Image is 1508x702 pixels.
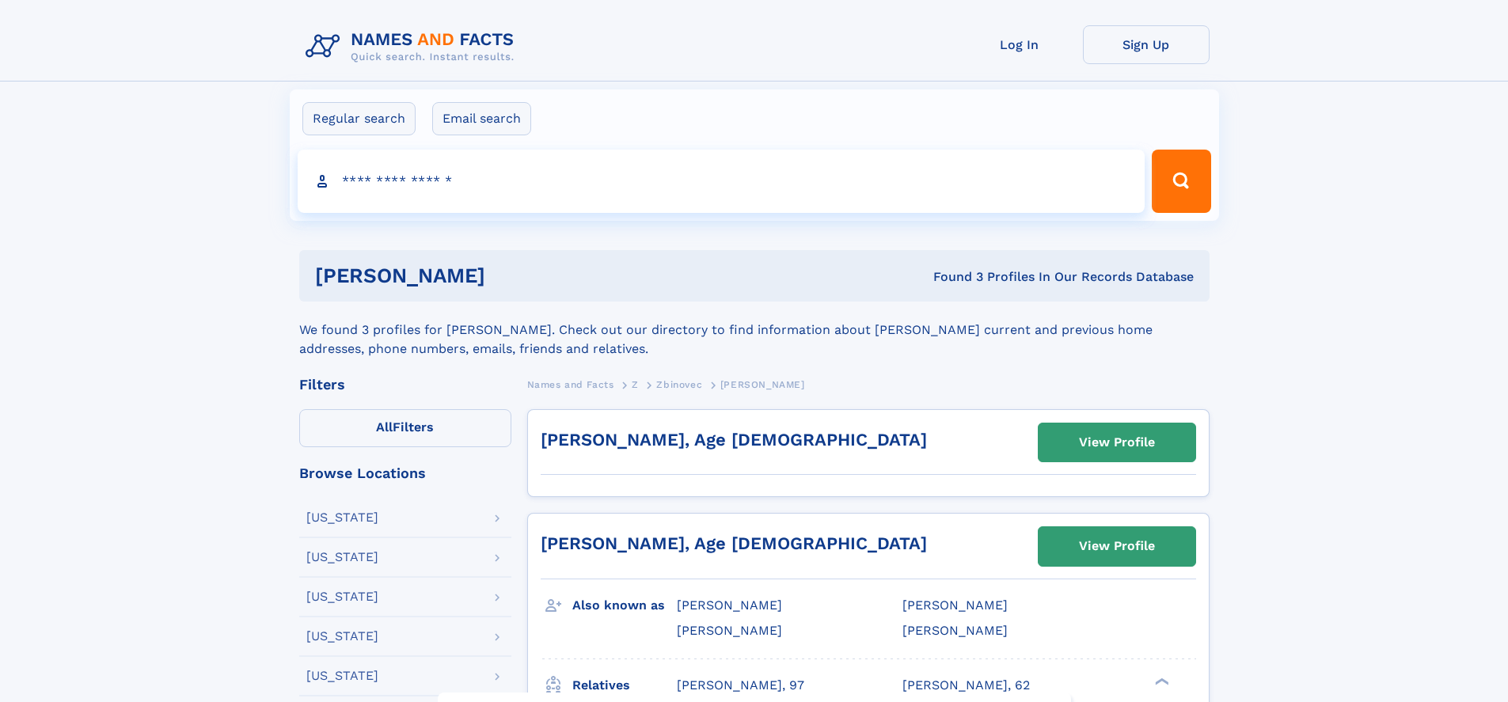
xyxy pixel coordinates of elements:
h3: Relatives [572,672,677,699]
div: [US_STATE] [306,511,378,524]
a: Names and Facts [527,374,614,394]
a: [PERSON_NAME], Age [DEMOGRAPHIC_DATA] [541,533,927,553]
a: Zbinovec [656,374,702,394]
span: [PERSON_NAME] [677,598,782,613]
span: [PERSON_NAME] [902,623,1008,638]
a: [PERSON_NAME], 62 [902,677,1030,694]
a: [PERSON_NAME], 97 [677,677,804,694]
span: Zbinovec [656,379,702,390]
span: [PERSON_NAME] [902,598,1008,613]
input: search input [298,150,1145,213]
span: [PERSON_NAME] [677,623,782,638]
div: View Profile [1079,528,1155,564]
span: All [376,419,393,434]
div: ❯ [1151,676,1170,686]
div: Browse Locations [299,466,511,480]
div: View Profile [1079,424,1155,461]
span: Z [632,379,639,390]
div: [US_STATE] [306,670,378,682]
a: View Profile [1039,423,1195,461]
a: Log In [956,25,1083,64]
button: Search Button [1152,150,1210,213]
h3: Also known as [572,592,677,619]
a: Sign Up [1083,25,1210,64]
span: [PERSON_NAME] [720,379,805,390]
div: [US_STATE] [306,590,378,603]
label: Filters [299,409,511,447]
label: Email search [432,102,531,135]
h1: [PERSON_NAME] [315,266,709,286]
img: Logo Names and Facts [299,25,527,68]
a: View Profile [1039,527,1195,565]
label: Regular search [302,102,416,135]
a: Z [632,374,639,394]
div: Filters [299,378,511,392]
div: Found 3 Profiles In Our Records Database [709,268,1194,286]
div: [US_STATE] [306,630,378,643]
a: [PERSON_NAME], Age [DEMOGRAPHIC_DATA] [541,430,927,450]
div: We found 3 profiles for [PERSON_NAME]. Check out our directory to find information about [PERSON_... [299,302,1210,359]
div: [US_STATE] [306,551,378,563]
